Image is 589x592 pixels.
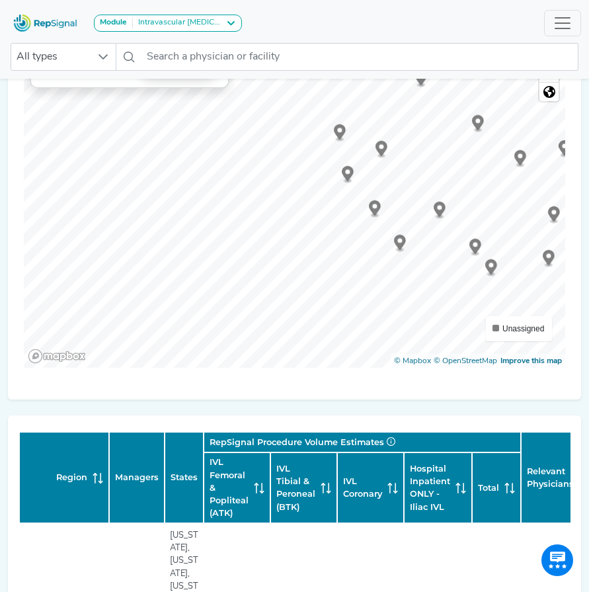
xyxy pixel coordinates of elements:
a: Mapbox [394,357,431,365]
div: Map marker [543,250,555,268]
a: Mapbox logo [28,349,86,364]
input: Search a physician or facility [141,43,578,71]
div: Map marker [334,124,346,142]
strong: Module [100,19,127,26]
span: Region [56,471,87,484]
button: ModuleIntravascular [MEDICAL_DATA] (IVL) [94,15,242,32]
a: OpenStreetMap [434,357,497,365]
div: Map marker [434,202,446,220]
div: Map marker [559,140,570,158]
a: Map feedback [500,357,562,365]
span: IVL Coronary [343,475,382,500]
span: Relevant Physicians [527,465,574,490]
span: All types [11,44,91,70]
span: Hospital Inpatient ONLY - Iliac IVL [410,462,450,513]
div: Map marker [472,115,484,133]
span: Total [478,482,499,494]
span: Reset zoom [539,83,559,101]
div: Map marker [375,141,387,159]
div: Map marker [548,206,560,224]
div: Map marker [543,85,555,103]
span: Unassigned [502,324,544,333]
span: IVL Tibial & Peroneal (BTK) [276,462,315,513]
div: Map marker [415,70,427,88]
div: Map marker [485,259,497,277]
div: Map marker [514,150,526,168]
div: Map marker [469,239,481,257]
div: Map marker [394,235,406,253]
canvas: Map [24,37,565,368]
div: RepSignal Procedure Volume Estimates [210,436,515,448]
button: Toggle navigation [544,10,581,36]
span: States [171,471,198,484]
div: Map marker [369,200,381,218]
button: Reset bearing to north [539,82,559,101]
div: Map marker [342,166,354,184]
span: IVL Femoral & Popliteal (ATK) [210,456,249,519]
div: Intravascular [MEDICAL_DATA] (IVL) [133,18,223,28]
span: Managers [115,471,159,484]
